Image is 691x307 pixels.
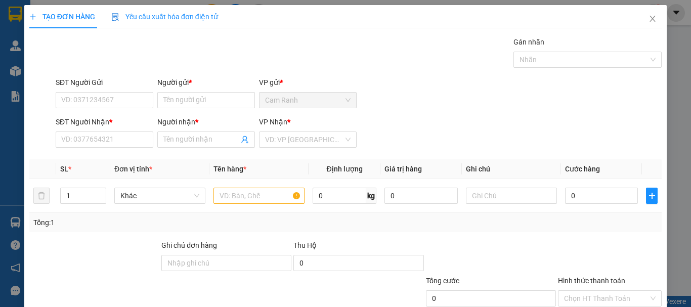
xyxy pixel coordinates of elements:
input: Ghi chú đơn hàng [161,255,291,271]
span: VP Nhận [259,118,287,126]
span: close [649,15,657,23]
span: Cước hàng [565,165,600,173]
span: plus [646,192,657,200]
div: SĐT Người Gửi [56,77,153,88]
label: Ghi chú đơn hàng [161,241,217,249]
label: Gán nhãn [513,38,544,46]
div: VP gửi [259,77,357,88]
img: icon [111,13,119,21]
span: SL [60,165,68,173]
div: SĐT Người Nhận [56,116,153,127]
th: Ghi chú [462,159,561,179]
span: Yêu cầu xuất hóa đơn điện tử [111,13,218,21]
div: Người nhận [157,116,255,127]
span: Khác [120,188,199,203]
span: TẠO ĐƠN HÀNG [29,13,95,21]
span: Giá trị hàng [384,165,422,173]
span: Cam Ranh [265,93,351,108]
input: 0 [384,188,457,204]
div: Người gửi [157,77,255,88]
span: Tổng cước [426,277,459,285]
div: Tổng: 1 [33,217,268,228]
span: Định lượng [326,165,362,173]
input: VD: Bàn, Ghế [213,188,305,204]
span: plus [29,13,36,20]
button: Close [638,5,667,33]
span: Đơn vị tính [114,165,152,173]
button: delete [33,188,50,204]
span: kg [366,188,376,204]
span: Thu Hộ [293,241,317,249]
input: Ghi Chú [466,188,557,204]
span: Tên hàng [213,165,246,173]
span: user-add [241,136,249,144]
button: plus [646,188,658,204]
label: Hình thức thanh toán [558,277,625,285]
